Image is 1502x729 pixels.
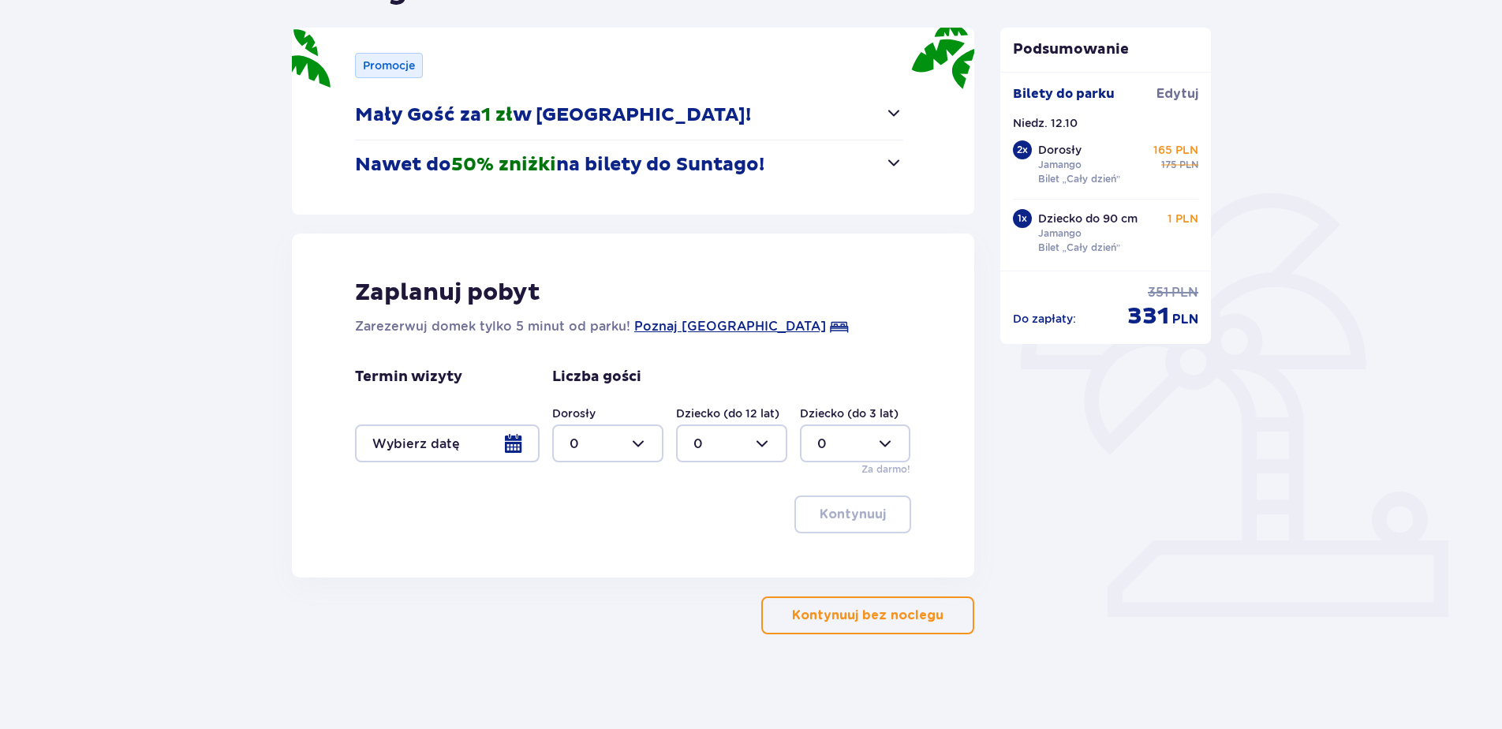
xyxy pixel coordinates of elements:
p: Bilet „Cały dzień” [1038,241,1121,255]
div: 2 x [1013,140,1032,159]
p: 165 PLN [1153,142,1198,158]
p: Podsumowanie [1000,40,1212,59]
p: Promocje [363,58,415,73]
button: Mały Gość za1 złw [GEOGRAPHIC_DATA]! [355,91,903,140]
p: Nawet do na bilety do Suntago! [355,153,764,177]
p: Liczba gości [552,368,641,387]
p: Zaplanuj pobyt [355,278,540,308]
label: Dziecko (do 12 lat) [676,406,779,421]
span: 50% zniżki [451,153,556,177]
span: PLN [1171,284,1198,301]
span: PLN [1179,158,1198,172]
p: Jamango [1038,158,1082,172]
span: 175 [1161,158,1176,172]
div: 1 x [1013,209,1032,228]
p: Bilet „Cały dzień” [1038,172,1121,186]
p: Do zapłaty : [1013,311,1076,327]
label: Dorosły [552,406,596,421]
span: 351 [1148,284,1168,301]
a: Poznaj [GEOGRAPHIC_DATA] [634,317,826,336]
p: Jamango [1038,226,1082,241]
p: Dziecko do 90 cm [1038,211,1138,226]
p: Kontynuuj [820,506,886,523]
button: Kontynuuj [794,495,911,533]
p: Bilety do parku [1013,85,1115,103]
p: Mały Gość za w [GEOGRAPHIC_DATA]! [355,103,751,127]
button: Nawet do50% zniżkina bilety do Suntago! [355,140,903,189]
p: Kontynuuj bez noclegu [792,607,943,624]
p: Za darmo! [861,462,910,477]
p: Termin wizyty [355,368,462,387]
p: Niedz. 12.10 [1013,115,1078,131]
span: PLN [1172,311,1198,328]
p: Zarezerwuj domek tylko 5 minut od parku! [355,317,630,336]
span: 1 zł [481,103,513,127]
label: Dziecko (do 3 lat) [800,406,899,421]
p: 1 PLN [1168,211,1198,226]
span: 331 [1127,301,1169,331]
span: Edytuj [1156,85,1198,103]
p: Dorosły [1038,142,1082,158]
button: Kontynuuj bez noclegu [761,596,974,634]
